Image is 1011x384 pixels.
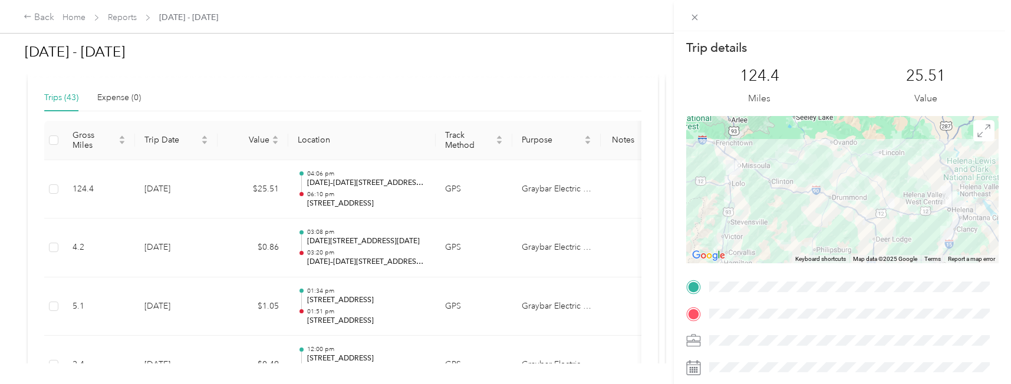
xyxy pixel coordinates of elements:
a: Terms (opens in new tab) [924,256,941,262]
a: Report a map error [948,256,995,262]
p: Trip details [686,39,747,56]
p: 124.4 [740,67,779,85]
img: Google [689,248,728,263]
p: 25.51 [906,67,946,85]
iframe: Everlance-gr Chat Button Frame [945,318,1011,384]
button: Keyboard shortcuts [795,255,846,263]
p: Miles [748,91,770,106]
p: Value [914,91,937,106]
span: Map data ©2025 Google [853,256,917,262]
a: Open this area in Google Maps (opens a new window) [689,248,728,263]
